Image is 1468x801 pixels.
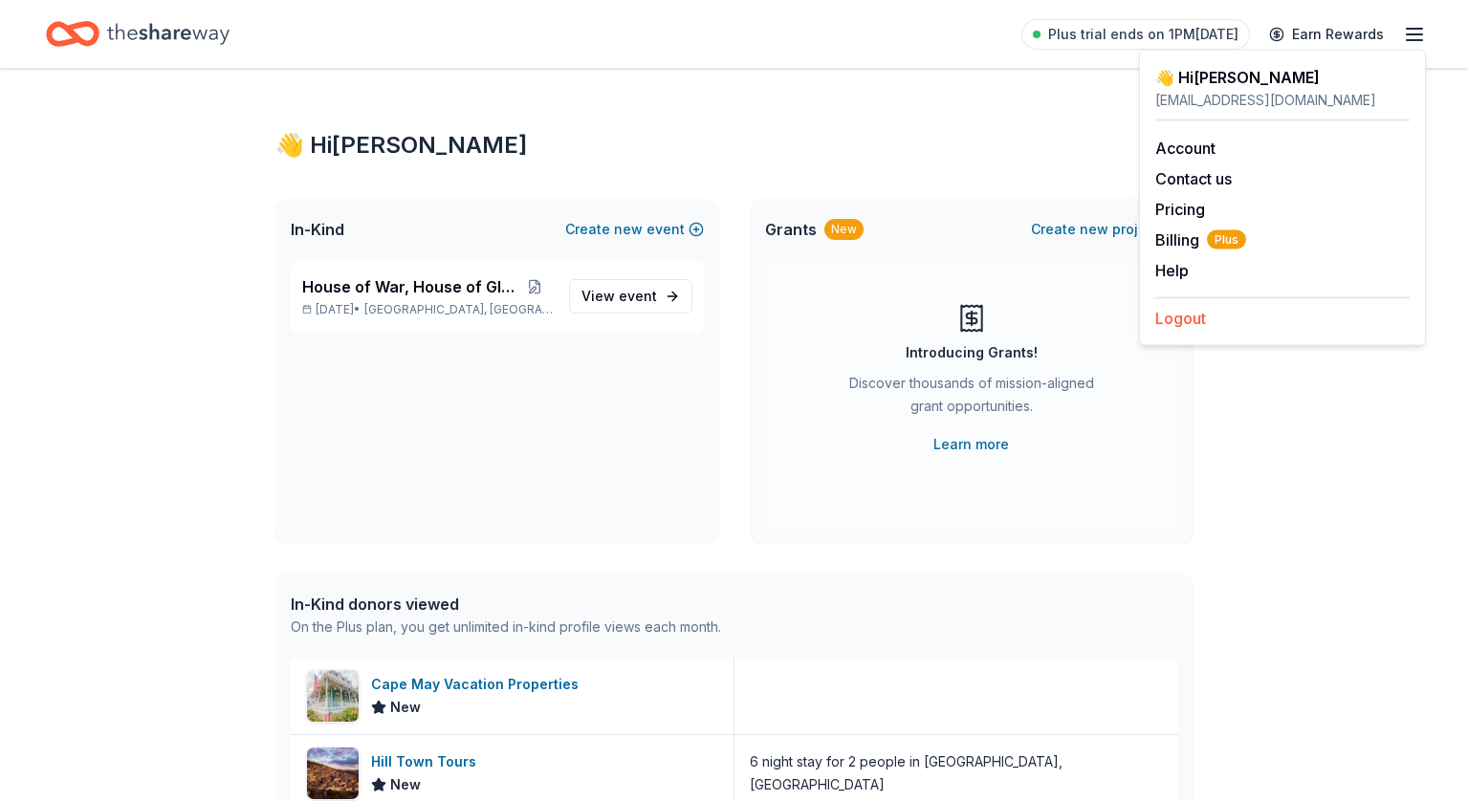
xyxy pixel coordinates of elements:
[1155,66,1410,89] div: 👋 Hi [PERSON_NAME]
[1258,17,1395,52] a: Earn Rewards
[1155,259,1189,282] button: Help
[1155,167,1232,190] button: Contact us
[46,11,230,56] a: Home
[1155,89,1410,112] div: [EMAIL_ADDRESS][DOMAIN_NAME]
[1155,228,1246,251] button: BillingPlus
[1155,200,1205,219] a: Pricing
[1021,19,1250,50] a: Plus trial ends on 1PM[DATE]
[1048,23,1238,46] span: Plus trial ends on 1PM[DATE]
[1207,230,1246,249] span: Plus
[1155,139,1216,158] a: Account
[1155,228,1246,251] span: Billing
[1155,307,1206,330] button: Logout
